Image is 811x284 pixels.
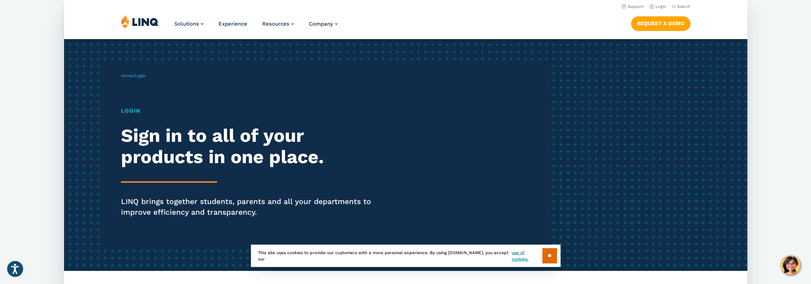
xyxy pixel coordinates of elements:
a: Company [309,21,338,27]
a: Solutions [174,21,204,27]
button: Hello, have a question? Let’s chat. [780,255,800,275]
p: LINQ brings together students, parents and all your departments to improve efficiency and transpa... [121,196,384,218]
h1: Login [121,107,384,115]
span: Company [309,21,333,27]
a: Login [649,4,666,9]
a: Experience [218,21,247,27]
span: Search [677,4,690,9]
span: Resources [262,21,289,27]
span: Solutions [174,21,199,27]
div: This site uses cookies to provide our customers with a more personal experience. By using [DOMAIN... [251,245,560,267]
img: LINQ | K‑12 Software [121,15,159,28]
nav: Utility Navigation [64,2,747,10]
a: Home [121,73,133,78]
a: use of cookies. [512,250,542,262]
nav: Button Navigation [631,15,690,31]
span: Login [135,73,146,78]
nav: Primary Navigation [174,15,338,38]
button: Open Search Bar [672,4,690,9]
span: / [121,73,146,78]
h2: Sign in to all of your products in one place. [121,125,384,168]
a: Request a Demo [631,16,690,31]
a: Resources [262,21,294,27]
a: Support [621,4,643,9]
